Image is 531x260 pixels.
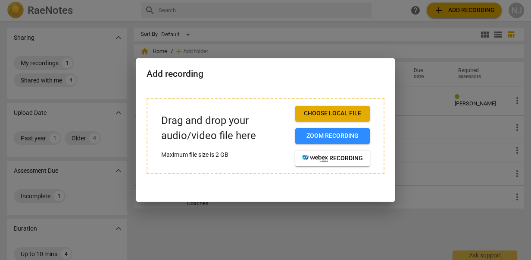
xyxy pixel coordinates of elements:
button: Choose local file [295,106,370,121]
span: Choose local file [302,109,363,118]
p: Maximum file size is 2 GB [161,150,288,159]
p: Drag and drop your audio/video file here [161,113,288,143]
h2: Add recording [147,69,384,79]
button: recording [295,151,370,166]
span: recording [302,154,363,163]
button: Zoom recording [295,128,370,144]
span: Zoom recording [302,132,363,140]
